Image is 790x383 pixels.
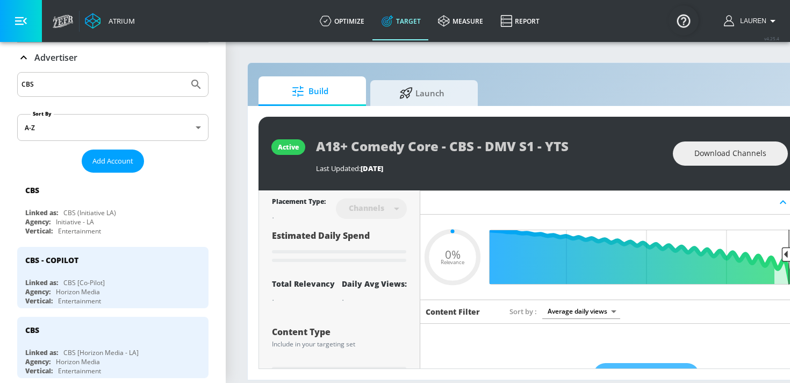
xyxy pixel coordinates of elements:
p: Advertiser [34,52,77,63]
span: Estimated Daily Spend [272,230,370,242]
div: Atrium [104,16,135,26]
div: Entertainment [58,226,101,236]
div: Total Relevancy [272,279,335,289]
div: CBSLinked as:CBS (Initiative LA)Agency:Initiative - LAVertical:Entertainment [17,177,209,238]
span: Launch [381,80,463,106]
button: Download Channels [673,141,788,166]
button: Lauren [724,15,779,27]
div: CBS [25,185,39,195]
div: Horizon Media [56,287,100,296]
div: Entertainment [58,296,101,306]
a: Target [373,2,429,40]
a: Report [492,2,548,40]
div: Vertical: [25,296,53,306]
div: Estimated Daily Spend [272,230,407,266]
span: login as: lauren.bacher@zefr.com [736,17,766,25]
button: Add Account [82,150,144,173]
span: Download Channels [694,147,766,160]
div: CBSLinked as:CBS [Horizon Media - LA]Agency:Horizon MediaVertical:Entertainment [17,317,209,378]
div: A-Z [17,114,209,141]
div: Linked as: [25,278,58,287]
div: Agency: [25,357,51,366]
span: v 4.25.4 [764,36,779,41]
div: Agency: [25,217,51,226]
div: Daily Avg Views: [342,279,407,289]
div: Linked as: [25,348,58,357]
div: Horizon Media [56,357,100,366]
div: CBS (Initiative LA) [63,208,116,217]
div: Vertical: [25,366,53,375]
span: Build [269,79,351,104]
div: active [278,143,299,152]
span: [DATE] [361,164,383,173]
div: Agency: [25,287,51,296]
div: Entertainment [58,366,101,375]
button: Open Resource Center [669,5,699,36]
div: Linked as: [25,208,58,217]
a: measure [429,2,492,40]
input: Search by name [21,77,184,91]
div: Initiative - LA [56,217,94,226]
span: Sort by [509,307,537,316]
a: optimize [311,2,373,40]
label: Sort By [31,110,54,117]
div: CBS [Horizon Media - LA] [63,348,139,357]
span: Relevance [441,260,464,265]
div: Placement Type: [272,197,326,208]
div: Average daily views [542,304,620,318]
div: Vertical: [25,226,53,236]
div: CBS - COPILOTLinked as:CBS [Co-Pilot]Agency:Horizon MediaVertical:Entertainment [17,247,209,308]
div: CBS - COPILOT [25,255,78,265]
a: Atrium [85,13,135,29]
button: Submit Search [184,73,208,96]
div: Content Type [272,328,407,336]
span: 0% [445,249,461,260]
div: CBS [Co-Pilot] [63,278,105,287]
h6: Content Filter [426,307,480,317]
span: Add Account [92,155,133,167]
div: CBS [25,325,39,335]
div: Advertiser [17,42,209,73]
div: Include in your targeting set [272,341,407,347]
div: Last Updated: [316,164,662,173]
div: Channels [343,203,390,212]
